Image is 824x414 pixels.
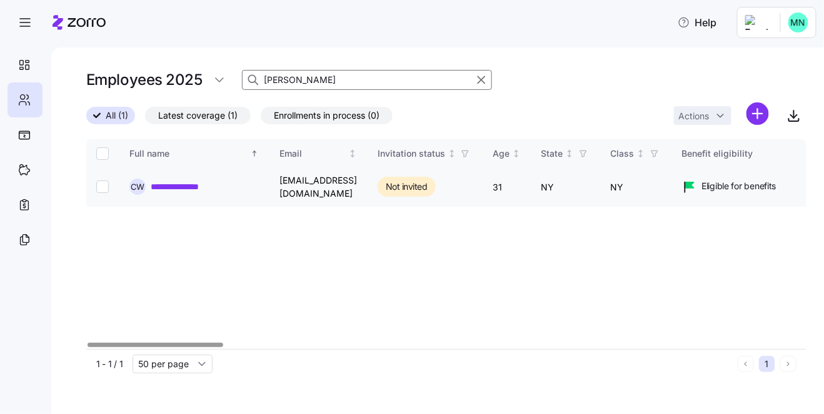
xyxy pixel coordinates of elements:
span: Not invited [386,179,428,194]
span: Eligible for benefits [702,180,776,192]
h1: Employees 2025 [86,70,202,89]
th: Full nameSorted ascending [119,139,269,168]
button: Help [668,10,727,35]
th: StateNot sorted [531,139,601,168]
span: Enrollments in process (0) [274,107,379,124]
button: Previous page [738,356,754,372]
div: Not sorted [348,149,357,158]
input: Select record 1 [96,180,109,193]
div: Not sorted [512,149,521,158]
div: Email [279,147,346,160]
input: Select all records [96,147,109,160]
svg: add icon [746,102,769,125]
td: [EMAIL_ADDRESS][DOMAIN_NAME] [269,168,368,207]
span: Latest coverage (1) [158,107,238,124]
td: NY [531,168,601,207]
span: All (1) [106,107,128,124]
img: Employer logo [745,15,770,30]
th: ClassNot sorted [601,139,672,168]
span: 1 - 1 / 1 [96,358,123,370]
td: NY [601,168,672,207]
button: Actions [674,106,731,125]
div: Class [611,147,635,160]
span: Actions [679,112,710,121]
button: Next page [780,356,796,372]
div: Not sorted [636,149,645,158]
input: Search employees [242,70,492,90]
div: State [541,147,563,160]
span: C W [131,183,145,191]
th: EmailNot sorted [269,139,368,168]
button: 1 [759,356,775,372]
div: Invitation status [378,147,445,160]
div: Not sorted [565,149,574,158]
th: Invitation statusNot sorted [368,139,483,168]
div: Not sorted [448,149,456,158]
th: AgeNot sorted [483,139,531,168]
div: Age [493,147,510,160]
img: b0ee0d05d7ad5b312d7e0d752ccfd4ca [788,12,808,32]
span: Help [678,15,717,30]
div: Sorted ascending [250,149,259,158]
div: Full name [129,147,248,160]
td: 31 [483,168,531,207]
